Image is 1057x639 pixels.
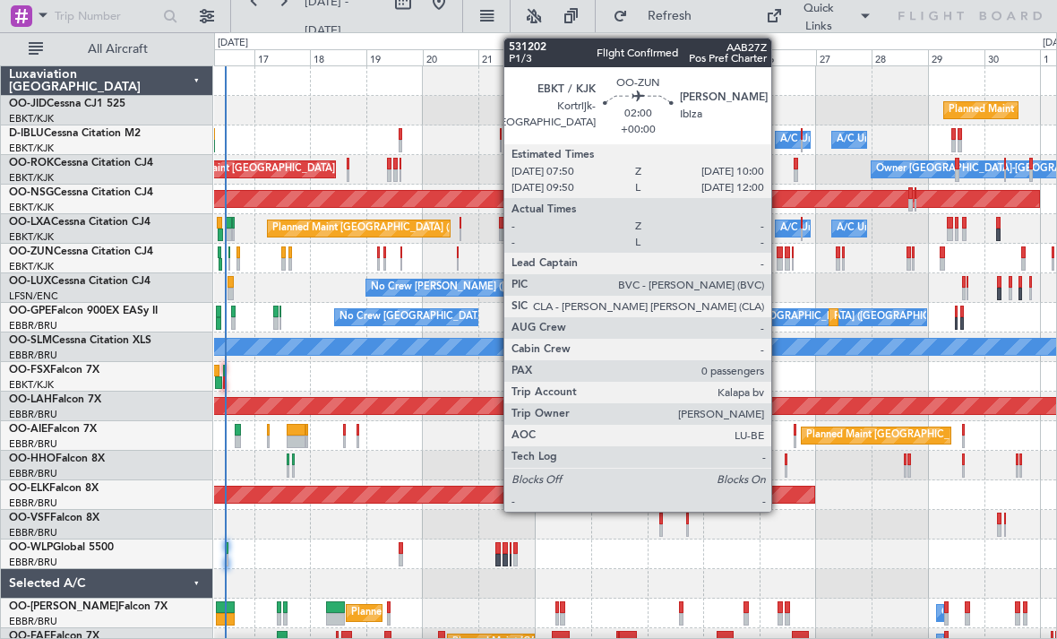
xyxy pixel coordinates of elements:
a: EBKT/KJK [9,112,54,125]
span: OO-ELK [9,483,49,494]
a: OO-LUXCessna Citation CJ4 [9,276,150,287]
a: EBBR/BRU [9,497,57,510]
span: OO-VSF [9,513,50,523]
span: OO-AIE [9,424,47,435]
span: OO-SLM [9,335,52,346]
div: 27 [816,49,872,65]
a: EBBR/BRU [9,437,57,451]
span: OO-LAH [9,394,52,405]
a: OO-FSXFalcon 7X [9,365,99,376]
a: EBBR/BRU [9,408,57,421]
span: OO-HHO [9,453,56,464]
span: OO-LXA [9,217,51,228]
a: EBKT/KJK [9,260,54,273]
span: OO-ZUN [9,246,54,257]
span: OO-FSX [9,365,50,376]
a: OO-NSGCessna Citation CJ4 [9,187,153,198]
input: Trip Number [55,3,158,30]
span: D-IBLU [9,128,44,139]
div: Planned Maint [GEOGRAPHIC_DATA] ([GEOGRAPHIC_DATA] National) [351,600,675,626]
a: EBKT/KJK [9,171,54,185]
span: OO-JID [9,99,47,109]
a: EBKT/KJK [9,201,54,214]
a: EBKT/KJK [9,142,54,155]
span: OO-GPE [9,306,51,316]
div: 30 [984,49,1041,65]
div: 24 [648,49,704,65]
div: 19 [366,49,423,65]
div: No Crew [PERSON_NAME] ([PERSON_NAME]) [371,274,586,301]
a: OO-ELKFalcon 8X [9,483,99,494]
a: OO-GPEFalcon 900EX EASy II [9,306,158,316]
span: OO-WLP [9,542,53,553]
span: OO-ROK [9,158,54,168]
a: OO-ROKCessna Citation CJ4 [9,158,153,168]
div: A/C Unavailable [837,215,911,242]
a: EBBR/BRU [9,615,57,628]
div: 25 [703,49,760,65]
span: All Aircraft [47,43,189,56]
a: OO-WLPGlobal 5500 [9,542,114,553]
div: 20 [423,49,479,65]
div: 23 [591,49,648,65]
a: EBKT/KJK [9,378,54,392]
a: EBBR/BRU [9,467,57,480]
a: OO-[PERSON_NAME]Falcon 7X [9,601,168,612]
span: OO-NSG [9,187,54,198]
a: OO-SLMCessna Citation XLS [9,335,151,346]
div: Planned Maint [GEOGRAPHIC_DATA] ([GEOGRAPHIC_DATA]) [272,215,554,242]
div: Planned Maint Kortrijk-[GEOGRAPHIC_DATA] [555,245,764,272]
a: EBBR/BRU [9,526,57,540]
div: [DATE] [218,36,248,51]
span: OO-[PERSON_NAME] [9,601,118,612]
div: 16 [198,49,254,65]
a: OO-VSFFalcon 8X [9,513,99,523]
div: No Crew [GEOGRAPHIC_DATA] ([GEOGRAPHIC_DATA] National) [339,304,640,331]
a: EBBR/BRU [9,349,57,362]
a: EBBR/BRU [9,556,57,569]
span: Refresh [632,10,707,22]
div: 21 [478,49,535,65]
a: OO-LAHFalcon 7X [9,394,101,405]
a: OO-LXACessna Citation CJ4 [9,217,150,228]
a: EBBR/BRU [9,319,57,332]
span: OO-LUX [9,276,51,287]
div: No Crew [GEOGRAPHIC_DATA] ([GEOGRAPHIC_DATA] National) [708,304,1008,331]
div: 18 [310,49,366,65]
a: EBKT/KJK [9,230,54,244]
a: D-IBLUCessna Citation M2 [9,128,141,139]
a: OO-ZUNCessna Citation CJ4 [9,246,153,257]
div: 26 [760,49,816,65]
div: 29 [928,49,984,65]
button: Refresh [605,2,712,30]
button: All Aircraft [20,35,194,64]
div: 28 [872,49,928,65]
div: Planned Maint [GEOGRAPHIC_DATA] ([GEOGRAPHIC_DATA]) [164,156,446,183]
div: 22 [535,49,591,65]
a: OO-HHOFalcon 8X [9,453,105,464]
button: Quick Links [757,2,881,30]
a: LFSN/ENC [9,289,58,303]
a: OO-JIDCessna CJ1 525 [9,99,125,109]
a: OO-AIEFalcon 7X [9,424,97,435]
div: 17 [254,49,311,65]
